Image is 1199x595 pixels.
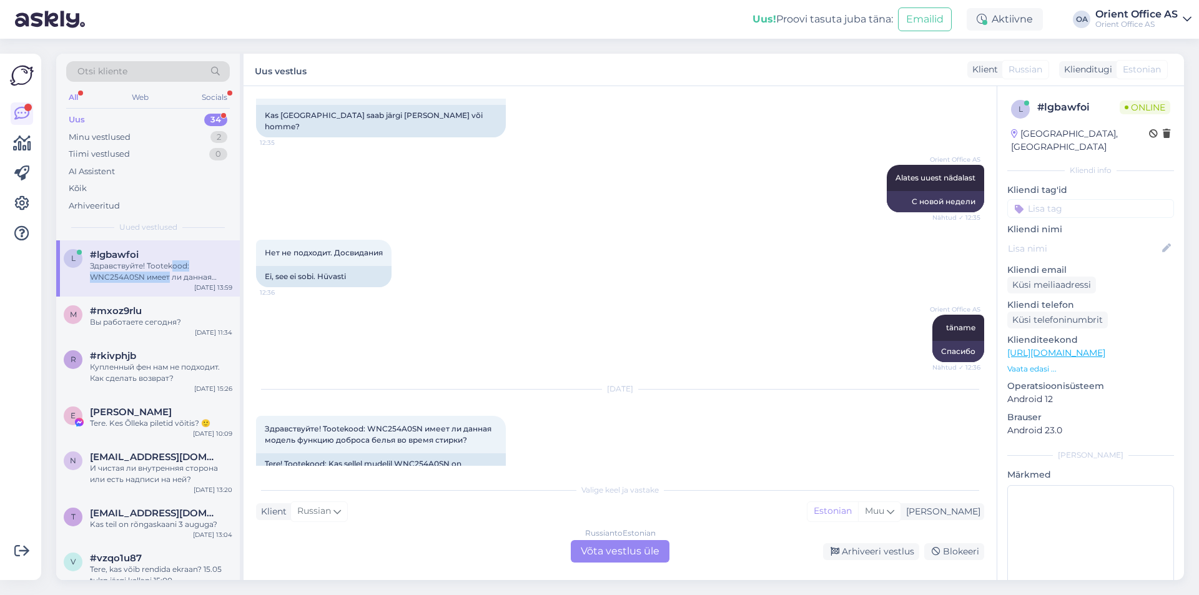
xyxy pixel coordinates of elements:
button: Emailid [898,7,952,31]
div: Arhiveeritud [69,200,120,212]
div: Valige keel ja vastake [256,484,984,496]
span: r [71,355,76,364]
span: Orient Office AS [930,155,980,164]
span: Eva-Maria Virnas [90,406,172,418]
div: 2 [210,131,227,144]
div: [DATE] 13:20 [194,485,232,494]
div: OA [1073,11,1090,28]
p: Kliendi telefon [1007,298,1174,312]
div: Tere. Kes Õlleka piletid võitis? 🙂 [90,418,232,429]
div: Tere! Tootekood: Kas sellel mudelil WNC254A0SN on pesemise ajal pesu pehmendamise funktsioon? [256,453,506,486]
p: Kliendi tag'id [1007,184,1174,197]
div: Blokeeri [924,543,984,560]
div: Здравствуйте! Tootekood: WNC254A0SN имеет ли данная модель функцию доброса белья во время стирки? [90,260,232,283]
div: Estonian [807,502,858,521]
div: [PERSON_NAME] [1007,450,1174,461]
div: # lgbawfoi [1037,100,1120,115]
div: Aktiivne [967,8,1043,31]
div: [DATE] 10:09 [193,429,232,438]
div: [DATE] [256,383,984,395]
div: С новой недели [887,191,984,212]
span: 12:35 [260,138,307,147]
div: Klient [256,505,287,518]
p: Android 12 [1007,393,1174,406]
div: Orient Office AS [1095,9,1178,19]
span: Uued vestlused [119,222,177,233]
span: #rkivphjb [90,350,136,361]
span: Orient Office AS [930,305,980,314]
span: m [70,310,77,319]
div: Klienditugi [1059,63,1112,76]
div: Tere, kas võib rendida ekraan? 15.05 tulrn järgi kellani 15:00 [90,564,232,586]
span: t [71,512,76,521]
span: n [70,456,76,465]
p: Kliendi email [1007,263,1174,277]
span: natalyamam3@gmail.com [90,451,220,463]
div: Kliendi info [1007,165,1174,176]
label: Uus vestlus [255,61,307,78]
span: Russian [297,504,331,518]
b: Uus! [752,13,776,25]
input: Lisa tag [1007,199,1174,218]
div: Klient [967,63,998,76]
span: 12:36 [260,288,307,297]
img: Askly Logo [10,64,34,87]
span: Здравствуйте! Tootekood: WNC254A0SN имеет ли данная модель функцию доброса белья во время стирки? [265,424,493,445]
div: Спасибо [932,341,984,362]
div: Tiimi vestlused [69,148,130,160]
span: #lgbawfoi [90,249,139,260]
span: Нет не подходит. Досвидания [265,248,383,257]
span: v [71,557,76,566]
div: [DATE] 13:04 [193,530,232,539]
p: Operatsioonisüsteem [1007,380,1174,393]
a: [URL][DOMAIN_NAME] [1007,347,1105,358]
span: #mxoz9rlu [90,305,142,317]
div: 0 [209,148,227,160]
div: All [66,89,81,106]
div: Võta vestlus üle [571,540,669,563]
span: Muu [865,505,884,516]
span: Otsi kliente [77,65,127,78]
span: E [71,411,76,420]
div: 34 [204,114,227,126]
div: AI Assistent [69,165,115,178]
div: [DATE] 13:59 [194,283,232,292]
span: l [1019,104,1023,114]
div: Orient Office AS [1095,19,1178,29]
p: Brauser [1007,411,1174,424]
div: Arhiveeri vestlus [823,543,919,560]
span: #vzqo1u87 [90,553,142,564]
p: Android 23.0 [1007,424,1174,437]
div: Kas teil on rõngaskaani 3 auguga? [90,519,232,530]
span: Nähtud ✓ 12:35 [932,213,980,222]
div: И чистая ли внутренняя сторона или есть надписи на ней? [90,463,232,485]
span: Alates uuest nädalast [896,173,975,182]
span: Online [1120,101,1170,114]
span: timakova.katrin@gmail.com [90,508,220,519]
p: Kliendi nimi [1007,223,1174,236]
div: [DATE] 11:34 [195,328,232,337]
div: Web [129,89,151,106]
span: täname [946,323,975,332]
a: Orient Office ASOrient Office AS [1095,9,1192,29]
p: Märkmed [1007,468,1174,481]
div: Вы работаете сегодня? [90,317,232,328]
div: [DATE] 15:26 [194,384,232,393]
div: Uus [69,114,85,126]
div: Kas [GEOGRAPHIC_DATA] saab järgi [PERSON_NAME] või homme? [256,105,506,137]
div: Proovi tasuta juba täna: [752,12,893,27]
div: Socials [199,89,230,106]
input: Lisa nimi [1008,242,1160,255]
div: [PERSON_NAME] [901,505,980,518]
span: Russian [1009,63,1042,76]
div: Ei, see ei sobi. Hüvasti [256,266,392,287]
div: Купленный фен нам не подходит. Как сделать возврат? [90,361,232,384]
div: [GEOGRAPHIC_DATA], [GEOGRAPHIC_DATA] [1011,127,1149,154]
p: Klienditeekond [1007,333,1174,347]
div: Kõik [69,182,87,195]
span: l [71,253,76,263]
span: Nähtud ✓ 12:36 [932,363,980,372]
p: Vaata edasi ... [1007,363,1174,375]
div: Minu vestlused [69,131,131,144]
div: Küsi telefoninumbrit [1007,312,1108,328]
